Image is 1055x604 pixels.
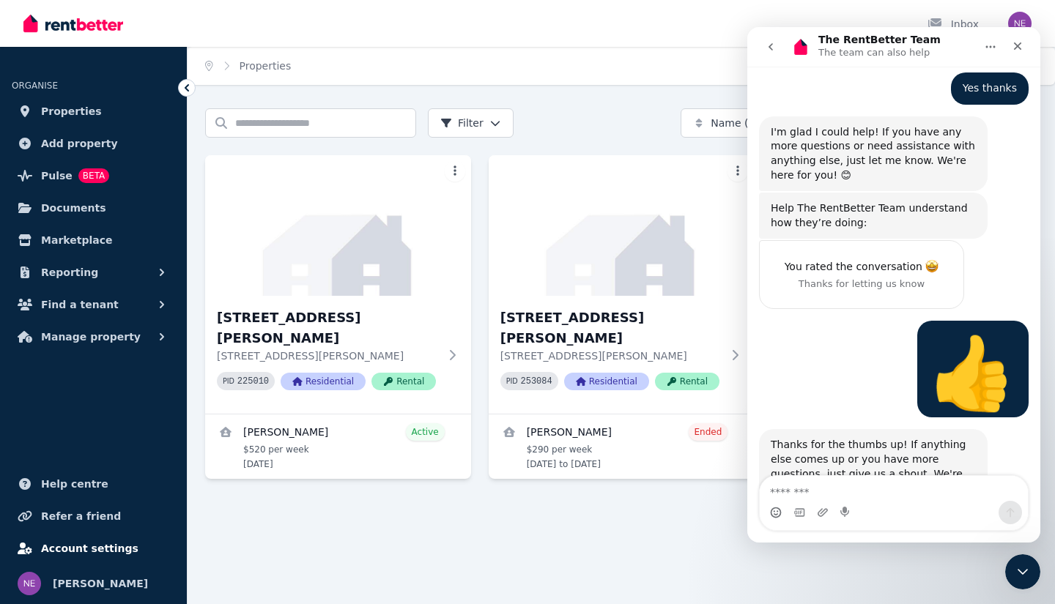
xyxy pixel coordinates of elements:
img: Nicola Eccleston [1008,12,1032,35]
span: Documents [41,199,106,217]
span: Find a tenant [41,296,119,313]
span: Pulse [41,167,73,184]
h3: [STREET_ADDRESS][PERSON_NAME] [500,307,722,348]
button: Filter [428,108,514,138]
button: Reporting [12,258,175,287]
a: Properties [12,97,175,126]
a: Properties [240,60,292,72]
span: [PERSON_NAME] [53,575,148,592]
a: View details for Glenn McIntyre [205,414,471,479]
div: Inbox [928,17,979,31]
a: Account settings [12,534,175,563]
span: Account settings [41,540,138,557]
span: Help centre [41,475,108,493]
button: Find a tenant [12,290,175,319]
span: Residential [281,373,366,390]
button: More options [728,161,748,182]
a: Marketplace [12,225,175,255]
span: Manage property [41,328,141,346]
span: Filter [440,116,484,130]
span: Name (A-Z) [711,116,770,130]
img: 37 Dalton Avenue, Kanwal [205,155,471,296]
a: PulseBETA [12,161,175,190]
span: ORGANISE [12,81,58,91]
iframe: Intercom live chat [1005,554,1040,589]
span: BETA [78,168,109,183]
button: More options [445,161,465,182]
img: Nicola Eccleston [18,572,41,595]
a: 37A Dalton Avenue, Kanwal[STREET_ADDRESS][PERSON_NAME][STREET_ADDRESS][PERSON_NAME]PID 253084Resi... [489,155,755,414]
span: Rental [371,373,436,390]
small: PID [506,377,518,385]
span: Add property [41,135,118,152]
h3: [STREET_ADDRESS][PERSON_NAME] [217,307,439,348]
code: 253084 [521,376,552,387]
span: Reporting [41,264,98,281]
p: [STREET_ADDRESS][PERSON_NAME] [500,348,722,363]
a: 37 Dalton Avenue, Kanwal[STREET_ADDRESS][PERSON_NAME][STREET_ADDRESS][PERSON_NAME]PID 225010Resid... [205,155,471,414]
a: Help centre [12,469,175,499]
span: Refer a friend [41,507,121,525]
img: RentBetter [23,12,123,34]
a: View details for Codie McIntyre [489,414,755,479]
small: PID [223,377,234,385]
img: 37A Dalton Avenue, Kanwal [489,155,755,296]
span: Residential [564,373,649,390]
code: 225010 [237,376,269,387]
a: Documents [12,193,175,223]
iframe: Intercom live chat [747,27,1040,543]
span: Marketplace [41,231,112,249]
nav: Breadcrumb [188,47,308,85]
span: Rental [655,373,719,390]
p: [STREET_ADDRESS][PERSON_NAME] [217,348,439,363]
button: Name (A-Z) [681,108,821,138]
button: Manage property [12,322,175,351]
a: Refer a friend [12,502,175,531]
a: Add property [12,129,175,158]
span: Properties [41,102,102,120]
